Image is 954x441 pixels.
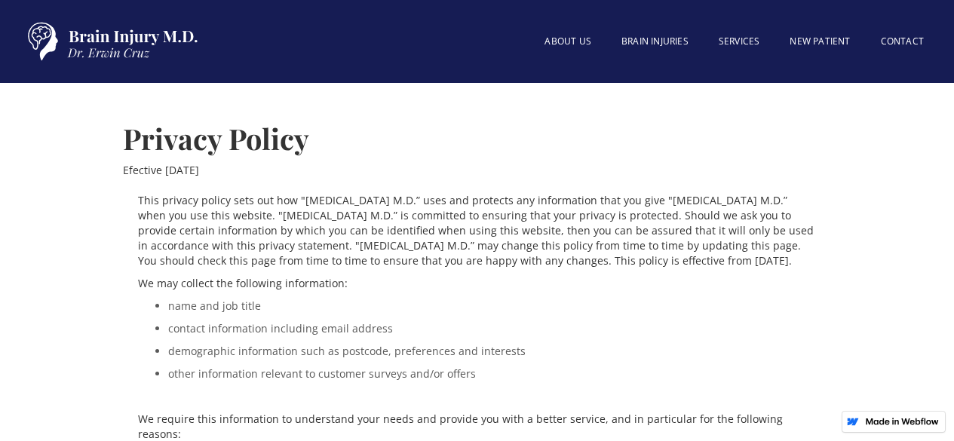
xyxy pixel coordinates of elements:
[529,26,606,57] a: About US
[15,15,204,68] a: home
[775,26,865,57] a: New patient
[138,276,817,291] p: We may collect the following information:
[123,163,832,178] div: Efective [DATE]
[865,418,939,425] img: Made in Webflow
[168,299,817,314] li: name and job title
[123,122,832,155] h1: Privacy Policy
[168,321,817,336] li: contact information including email address
[606,26,704,57] a: BRAIN INJURIES
[866,26,939,57] a: Contact
[168,344,817,359] li: demographic information such as postcode, preferences and interests
[704,26,775,57] a: SERVICES
[138,193,817,268] p: This privacy policy sets out how "[MEDICAL_DATA] M.D.” uses and protects any information that you...
[168,366,817,381] li: other information relevant to customer surveys and/or offers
